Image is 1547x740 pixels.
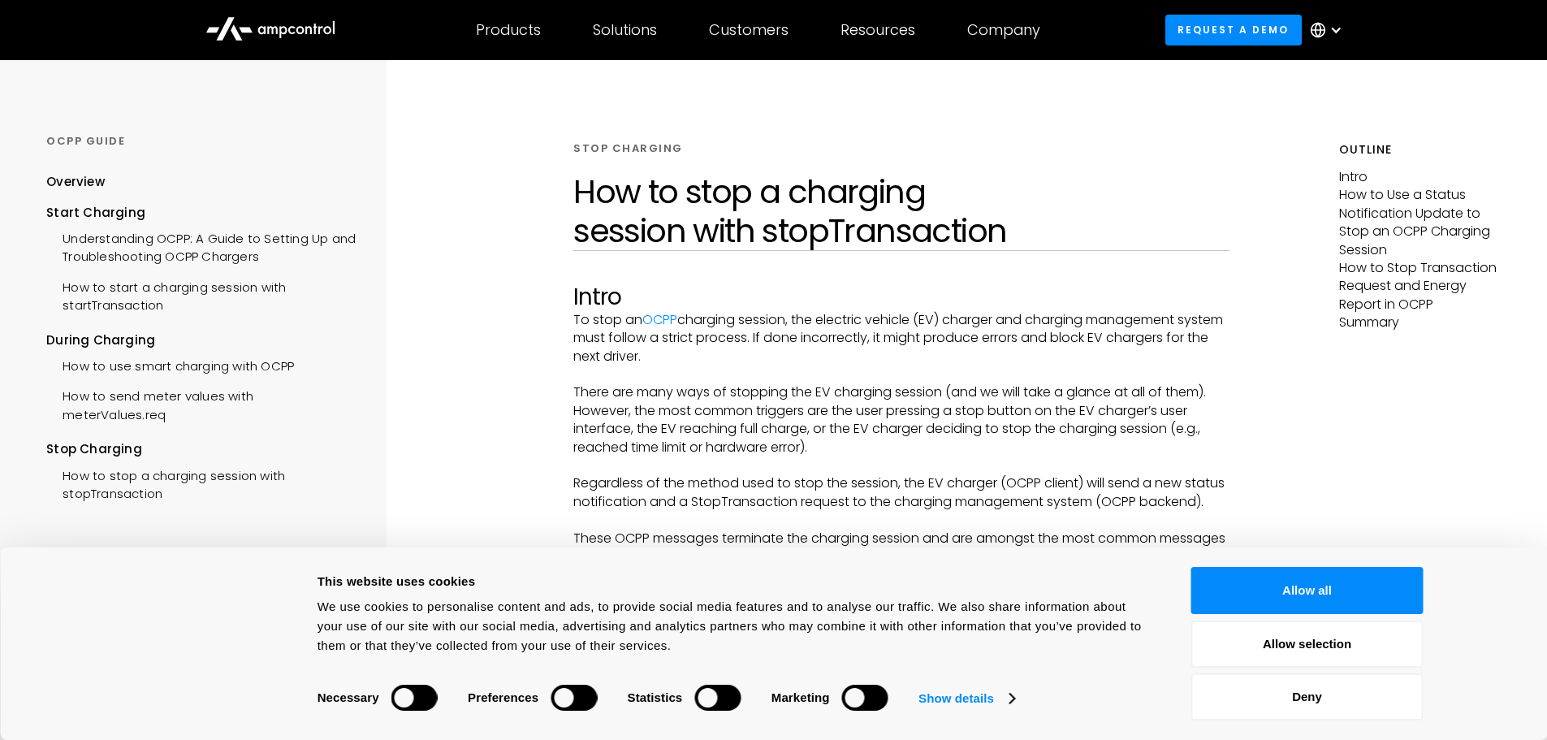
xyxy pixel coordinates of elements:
div: OCPP GUIDE [46,134,356,149]
div: Products [476,21,541,39]
strong: Preferences [468,690,538,704]
a: Show details [918,686,1014,711]
p: These OCPP messages terminate the charging session and are amongst the most common messages in th... [573,530,1229,603]
a: Understanding OCPP: A Guide to Setting Up and Troubleshooting OCPP Chargers [46,222,356,270]
strong: Necessary [318,690,379,704]
legend: Consent Selection [317,677,318,678]
a: How to use smart charging with OCPP [46,349,294,379]
button: Deny [1191,673,1424,721]
div: Solutions [593,21,657,39]
p: ‍ [573,457,1229,474]
h1: How to stop a charging session with stopTransaction [573,172,1229,250]
div: Company [967,21,1040,39]
div: This website uses cookies [318,572,1155,591]
button: Allow all [1191,567,1424,614]
a: Request a demo [1165,15,1302,45]
p: Regardless of the method used to stop the session, the EV charger (OCPP client) will send a new s... [573,474,1229,511]
h2: Intro [573,283,1229,311]
p: How to Stop Transaction Request and Energy Report in OCPP [1339,259,1501,314]
a: How to start a charging session with startTransaction [46,270,356,319]
div: Resources [840,21,915,39]
p: How to Use a Status Notification Update to Stop an OCPP Charging Session [1339,186,1501,259]
p: ‍ [573,366,1229,383]
p: There are many ways of stopping the EV charging session (and we will take a glance at all of them... [573,383,1229,457]
div: We use cookies to personalise content and ads, to provide social media features and to analyse ou... [318,597,1155,656]
button: Allow selection [1191,621,1424,668]
a: Overview [46,173,105,203]
a: OCPP [642,310,677,329]
strong: Statistics [628,690,683,704]
div: Stop Charging [46,440,356,458]
h5: Outline [1339,141,1501,158]
div: STOP CHARGING [573,141,683,156]
div: During Charging [46,331,356,349]
a: How to send meter values with meterValues.req [46,379,356,428]
p: ‍ [573,511,1229,529]
div: Customers [709,21,789,39]
a: How to stop a charging session with stopTransaction [46,459,356,508]
div: Start Charging [46,204,356,222]
strong: Marketing [771,690,830,704]
p: Intro [1339,168,1501,186]
p: To stop an charging session, the electric vehicle (EV) charger and charging management system mus... [573,311,1229,366]
div: Overview [46,173,105,191]
p: Summary [1339,314,1501,331]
